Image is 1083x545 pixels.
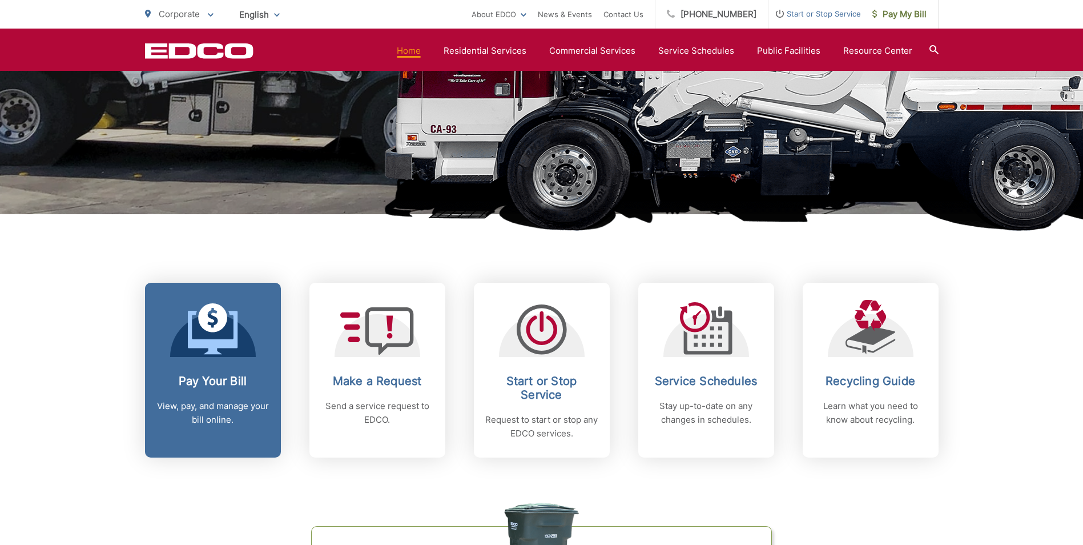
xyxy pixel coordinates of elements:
a: News & Events [538,7,592,21]
a: Recycling Guide Learn what you need to know about recycling. [803,283,939,458]
p: View, pay, and manage your bill online. [156,399,269,427]
p: Learn what you need to know about recycling. [814,399,927,427]
span: Pay My Bill [872,7,927,21]
a: Service Schedules [658,44,734,58]
a: Home [397,44,421,58]
a: Public Facilities [757,44,820,58]
h2: Service Schedules [650,374,763,388]
a: About EDCO [472,7,526,21]
a: Service Schedules Stay up-to-date on any changes in schedules. [638,283,774,458]
h2: Recycling Guide [814,374,927,388]
a: Contact Us [603,7,643,21]
h2: Start or Stop Service [485,374,598,402]
a: Pay Your Bill View, pay, and manage your bill online. [145,283,281,458]
a: Resource Center [843,44,912,58]
p: Stay up-to-date on any changes in schedules. [650,399,763,427]
p: Send a service request to EDCO. [321,399,434,427]
p: Request to start or stop any EDCO services. [485,413,598,440]
h2: Pay Your Bill [156,374,269,388]
h2: Make a Request [321,374,434,388]
a: EDCD logo. Return to the homepage. [145,43,253,59]
span: Corporate [159,9,200,19]
span: English [231,5,288,25]
a: Residential Services [444,44,526,58]
a: Commercial Services [549,44,635,58]
a: Make a Request Send a service request to EDCO. [309,283,445,458]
